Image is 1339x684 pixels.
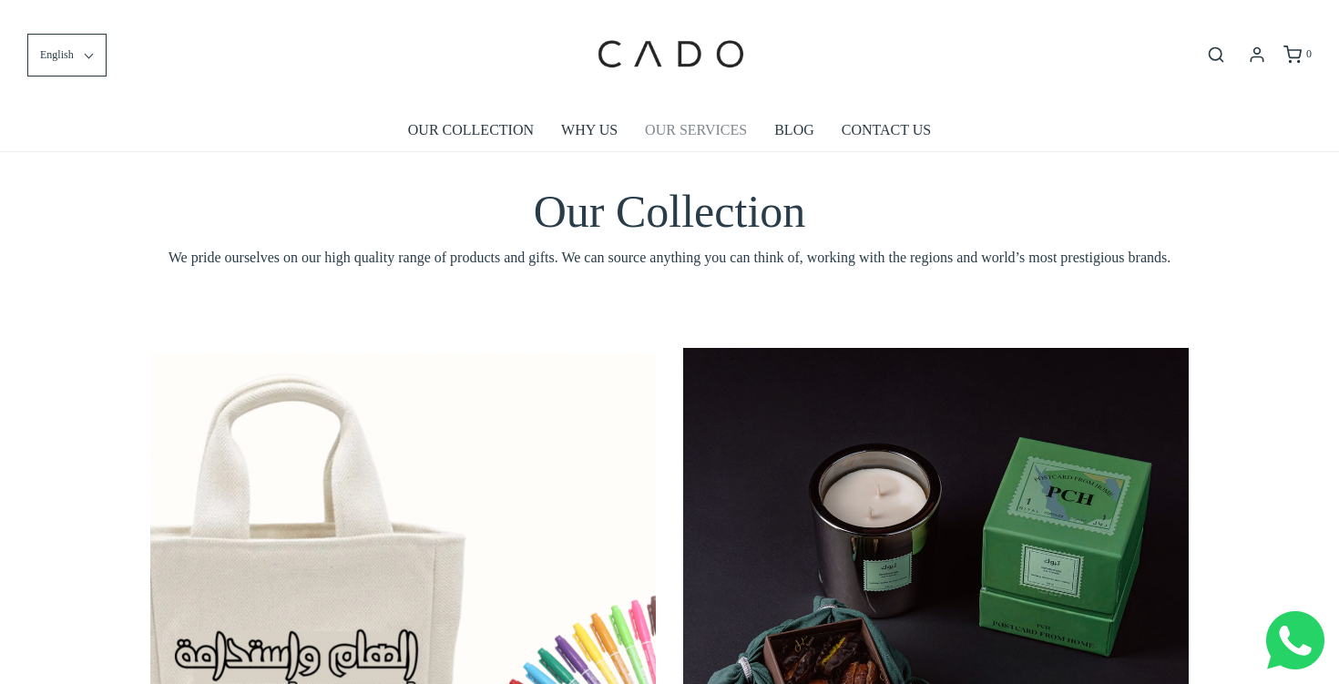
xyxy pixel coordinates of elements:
img: Whatsapp [1266,611,1324,669]
span: Number of gifts [519,151,606,166]
img: cadogifting [592,14,747,96]
a: WHY US [561,109,618,151]
span: Last name [519,2,578,16]
button: English [27,34,107,77]
span: We pride ourselves on our high quality range of products and gifts. We can source anything you ca... [150,246,1189,270]
a: BLOG [774,109,814,151]
span: English [40,46,74,64]
span: 0 [1306,47,1312,60]
a: OUR COLLECTION [408,109,534,151]
a: CONTACT US [842,109,931,151]
span: Our Collection [534,186,806,237]
a: OUR SERVICES [645,109,747,151]
span: Company name [519,77,609,91]
a: 0 [1282,46,1312,64]
button: Open search bar [1200,45,1232,65]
